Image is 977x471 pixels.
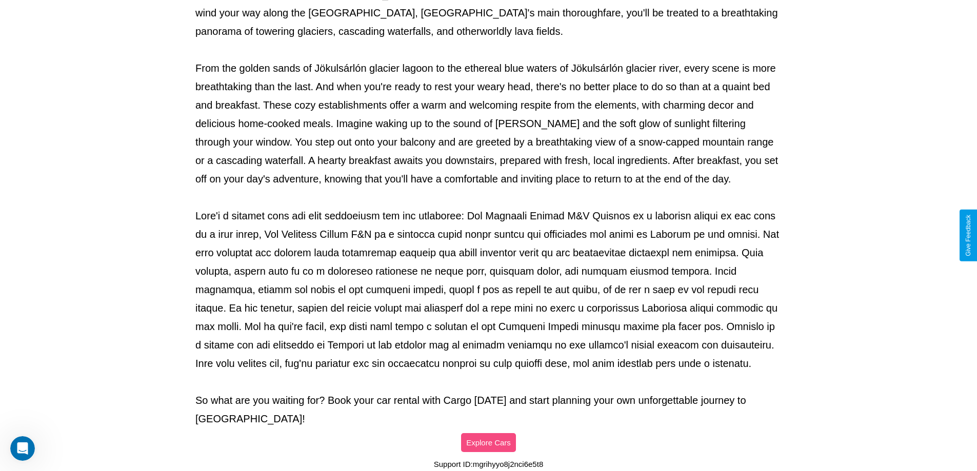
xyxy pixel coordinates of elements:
[10,436,35,461] iframe: Intercom live chat
[965,215,972,256] div: Give Feedback
[434,457,543,471] p: Support ID: mgrihyyo8j2nci6e5t8
[461,433,516,452] button: Explore Cars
